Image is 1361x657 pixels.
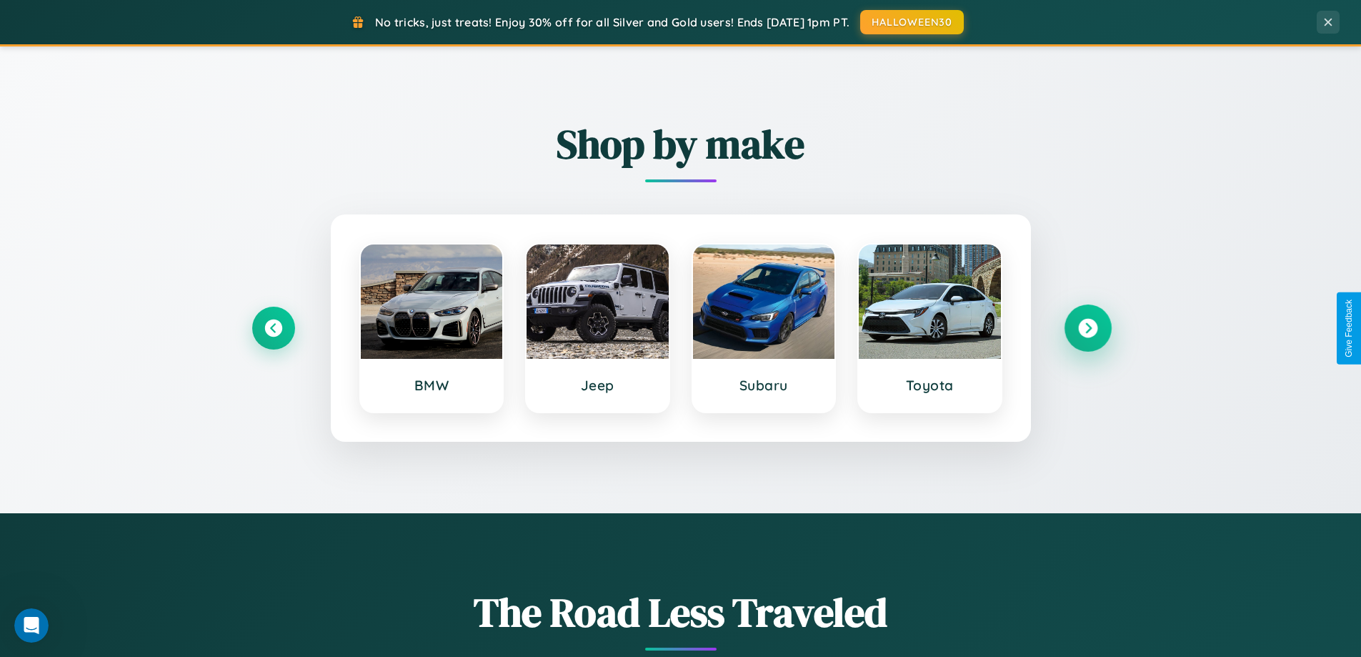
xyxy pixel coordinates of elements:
h1: The Road Less Traveled [252,585,1110,640]
iframe: Intercom live chat [14,608,49,643]
button: HALLOWEEN30 [860,10,964,34]
h3: Jeep [541,377,654,394]
h2: Shop by make [252,117,1110,172]
h3: Subaru [707,377,821,394]
h3: BMW [375,377,489,394]
div: Give Feedback [1344,300,1354,357]
span: No tricks, just treats! Enjoy 30% off for all Silver and Gold users! Ends [DATE] 1pm PT. [375,15,849,29]
h3: Toyota [873,377,987,394]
